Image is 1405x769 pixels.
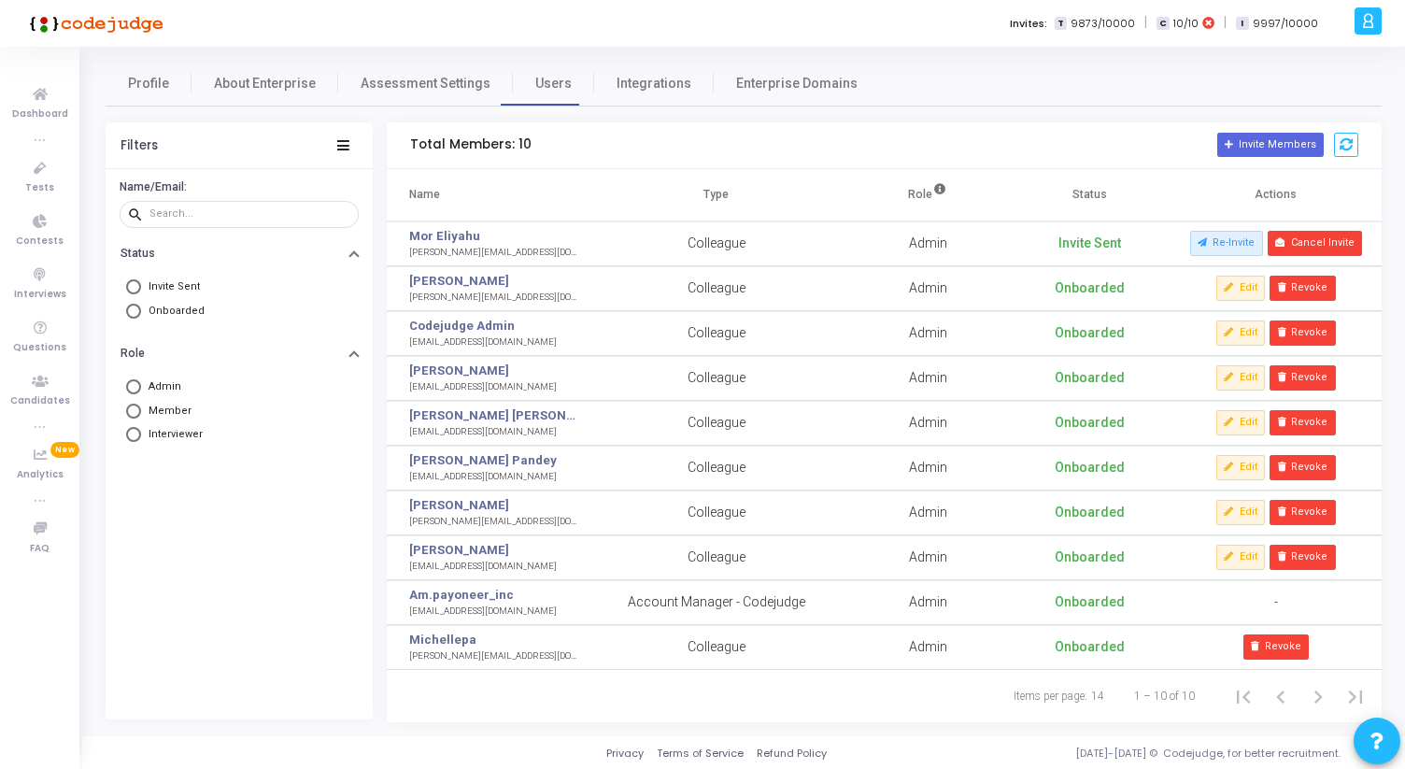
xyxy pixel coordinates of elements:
th: Role [847,169,1009,221]
button: Next page [1299,677,1337,715]
td: Colleague [586,221,847,266]
button: Revoke [1243,634,1309,659]
span: Integrations [617,74,691,93]
td: Admin [847,580,1009,625]
span: Member [149,405,192,417]
span: FAQ [30,541,50,557]
div: 1 – 10 of 10 [1134,688,1195,705]
span: T [1055,17,1067,31]
td: Onboarded [1009,311,1171,356]
td: Admin [847,266,1009,311]
button: Revoke [1270,500,1335,524]
span: New [50,442,79,458]
a: Codejudge Admin [409,317,515,335]
button: Revoke [1270,455,1335,479]
a: [PERSON_NAME] [409,272,509,291]
label: Invites: [1010,16,1047,32]
span: Enterprise Domains [736,74,858,93]
button: Revoke [1270,276,1335,300]
td: Onboarded [1009,356,1171,401]
button: Invite Members [1217,133,1324,157]
mat-icon: search [127,206,149,222]
span: Admin [149,380,181,392]
td: Admin [847,491,1009,535]
a: Refund Policy [757,746,827,762]
span: C [1157,17,1169,31]
a: Terms of Service [657,746,744,762]
td: Onboarded [1009,491,1171,535]
button: Revoke [1270,410,1335,434]
button: Revoke [1270,545,1335,569]
h6: Role [121,347,145,361]
button: Edit [1216,545,1265,569]
a: [PERSON_NAME] [409,541,509,560]
div: Items per page: [1014,688,1087,705]
td: Colleague [586,446,847,491]
button: Status [106,239,373,268]
h5: Total Members: 10 [410,137,532,153]
a: [PERSON_NAME] Pandey [409,451,557,470]
div: [EMAIL_ADDRESS][DOMAIN_NAME] [409,335,557,349]
a: Am.payoneer_inc [409,586,514,605]
span: I [1236,17,1248,31]
button: Edit [1216,455,1265,479]
td: Colleague [586,491,847,535]
span: Interviews [14,287,66,303]
a: Privacy [606,746,644,762]
a: Mor Eliyahu [409,227,480,246]
td: Account Manager - Codejudge [586,580,847,625]
button: Cancel Invite [1268,231,1362,255]
td: Admin [847,625,1009,670]
td: Admin [847,356,1009,401]
div: Filters [121,138,158,153]
td: Onboarded [1009,446,1171,491]
div: [PERSON_NAME][EMAIL_ADDRESS][DOMAIN_NAME] [409,291,578,305]
div: [EMAIL_ADDRESS][DOMAIN_NAME] [409,470,557,484]
button: Role [106,339,373,368]
button: Edit [1216,276,1265,300]
span: 9873/10000 [1071,16,1135,32]
td: Colleague [586,535,847,580]
div: [PERSON_NAME][EMAIL_ADDRESS][DOMAIN_NAME] [409,649,578,663]
span: Dashboard [12,107,68,122]
button: Previous page [1262,677,1299,715]
td: Invite Sent [1009,221,1171,266]
span: | [1144,13,1147,33]
div: [EMAIL_ADDRESS][DOMAIN_NAME] [409,560,557,574]
button: Re-Invite [1190,231,1263,255]
a: [PERSON_NAME] [PERSON_NAME] [409,406,578,425]
button: Edit [1216,410,1265,434]
span: Invite Sent [149,280,200,292]
span: Tests [25,180,54,196]
a: [PERSON_NAME] [409,496,509,515]
a: Michellepa [409,631,476,649]
td: Colleague [586,266,847,311]
div: [PERSON_NAME][EMAIL_ADDRESS][DOMAIN_NAME] [409,515,578,529]
h6: Status [121,247,155,261]
span: Questions [13,340,66,356]
td: Admin [847,535,1009,580]
td: Onboarded [1009,266,1171,311]
td: Colleague [586,356,847,401]
span: Candidates [10,393,70,409]
div: 14 [1091,688,1104,705]
th: Actions [1171,169,1382,221]
div: [DATE]-[DATE] © Codejudge, for better recruitment. [827,746,1382,762]
a: [PERSON_NAME] [409,362,509,380]
button: Last page [1337,677,1374,715]
img: logo [23,5,163,42]
td: Onboarded [1009,625,1171,670]
button: Revoke [1270,320,1335,345]
th: Status [1009,169,1171,221]
td: Onboarded [1009,580,1171,625]
span: | [1224,13,1227,33]
span: Interviewer [149,428,203,440]
td: Colleague [586,311,847,356]
button: First page [1225,677,1262,715]
button: Edit [1216,365,1265,390]
h6: Name/Email: [120,180,354,194]
td: Onboarded [1009,535,1171,580]
span: Profile [128,74,169,93]
td: Admin [847,311,1009,356]
td: Onboarded [1009,401,1171,446]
